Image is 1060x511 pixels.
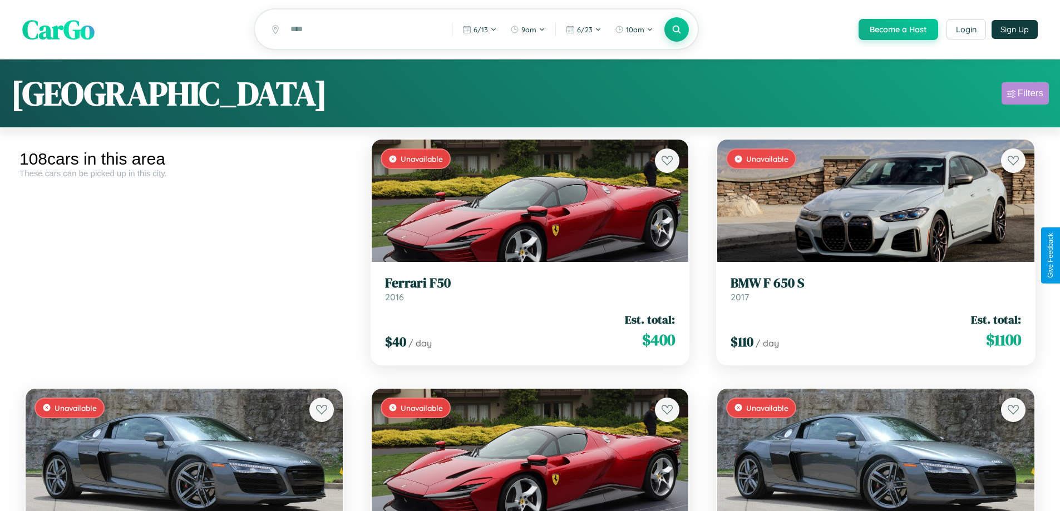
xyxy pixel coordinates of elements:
span: Unavailable [401,154,443,163]
button: Become a Host [859,19,938,40]
span: Unavailable [746,403,788,413]
button: Login [946,19,986,39]
span: 2017 [731,291,749,302]
a: BMW F 650 S2017 [731,275,1021,302]
span: / day [408,338,432,349]
span: 6 / 23 [577,25,593,34]
span: 9am [521,25,536,34]
div: Give Feedback [1047,233,1054,278]
span: / day [756,338,779,349]
span: Est. total: [625,311,675,328]
div: Filters [1018,88,1043,99]
a: Ferrari F502016 [385,275,676,302]
span: 6 / 13 [474,25,488,34]
button: 6/13 [457,21,502,38]
span: Unavailable [55,403,97,413]
span: $ 400 [642,329,675,351]
div: 108 cars in this area [19,150,349,168]
span: Unavailable [401,403,443,413]
h3: Ferrari F50 [385,275,676,291]
button: 9am [505,21,551,38]
span: $ 110 [731,333,753,351]
span: 10am [626,25,644,34]
button: 10am [609,21,659,38]
h1: [GEOGRAPHIC_DATA] [11,71,327,116]
span: CarGo [22,11,95,48]
button: Sign Up [992,20,1038,39]
div: These cars can be picked up in this city. [19,168,349,178]
button: Filters [1002,82,1049,105]
span: 2016 [385,291,404,302]
h3: BMW F 650 S [731,275,1021,291]
button: 6/23 [560,21,607,38]
span: Est. total: [971,311,1021,328]
span: $ 1100 [986,329,1021,351]
span: $ 40 [385,333,406,351]
span: Unavailable [746,154,788,163]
